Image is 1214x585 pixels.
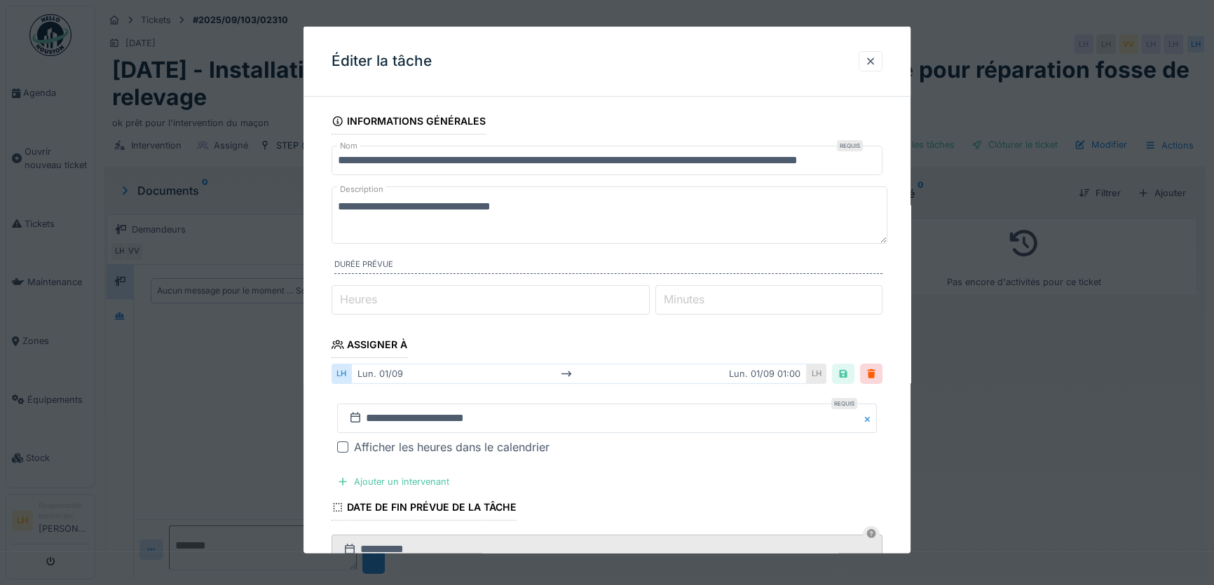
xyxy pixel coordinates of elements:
[337,181,386,198] label: Description
[332,53,432,70] h3: Éditer la tâche
[332,497,517,521] div: Date de fin prévue de la tâche
[337,291,380,308] label: Heures
[807,364,826,384] div: LH
[332,111,486,135] div: Informations générales
[354,439,550,455] div: Afficher les heures dans le calendrier
[334,259,882,274] label: Durée prévue
[831,398,857,409] div: Requis
[337,140,360,152] label: Nom
[661,291,707,308] label: Minutes
[332,472,455,491] div: Ajouter un intervenant
[332,364,351,384] div: LH
[861,404,877,433] button: Close
[332,333,407,357] div: Assigner à
[837,140,863,151] div: Requis
[351,364,807,384] div: lun. 01/09 lun. 01/09 01:00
